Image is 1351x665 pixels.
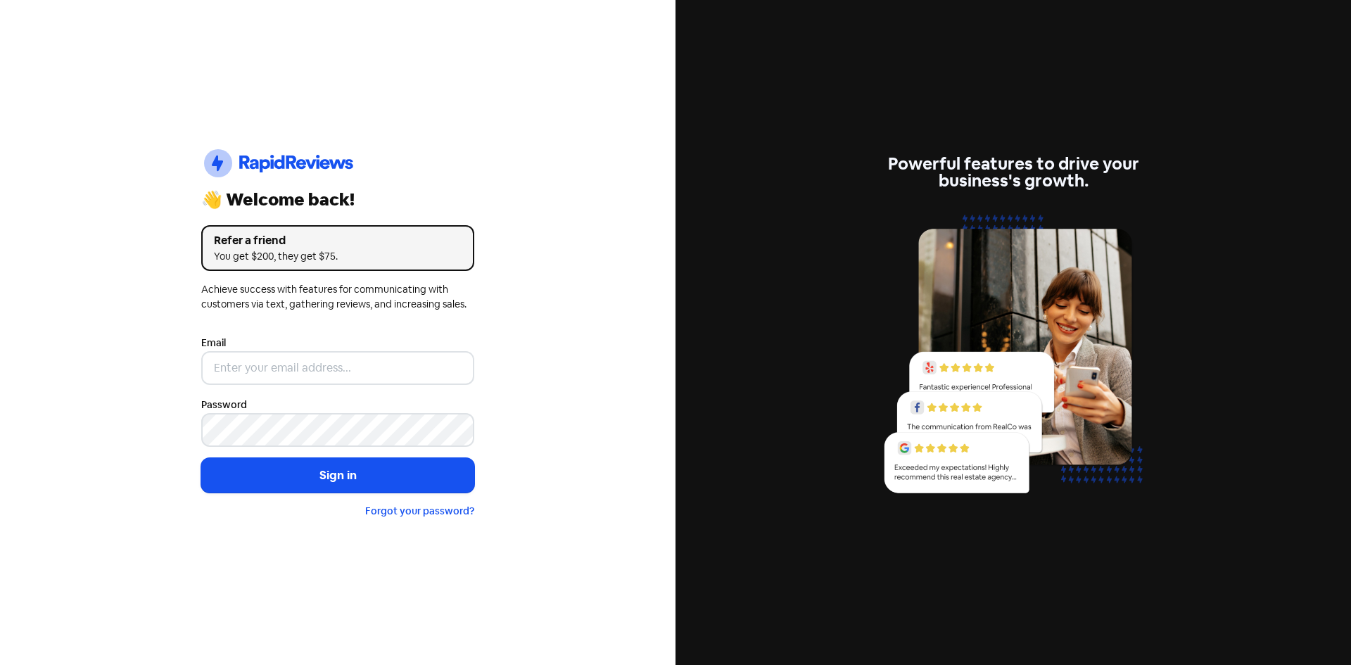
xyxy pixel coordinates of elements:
[877,206,1150,509] img: reviews
[201,458,474,493] button: Sign in
[365,505,474,517] a: Forgot your password?
[201,336,226,350] label: Email
[201,282,474,312] div: Achieve success with features for communicating with customers via text, gathering reviews, and i...
[214,249,462,264] div: You get $200, they get $75.
[201,351,474,385] input: Enter your email address...
[877,156,1150,189] div: Powerful features to drive your business's growth.
[214,232,462,249] div: Refer a friend
[201,191,474,208] div: 👋 Welcome back!
[201,398,247,412] label: Password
